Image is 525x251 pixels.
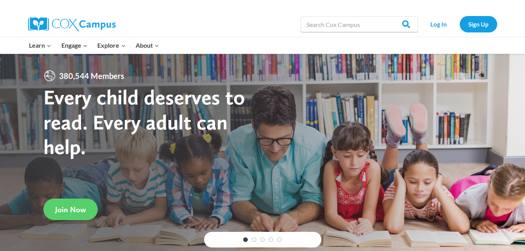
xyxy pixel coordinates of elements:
img: Cox Campus [28,17,116,31]
span: 380,544 Members [56,70,127,82]
span: Engage [61,40,88,50]
span: Join Now [55,205,86,214]
a: 5 [277,237,282,242]
a: 1 [243,237,248,242]
a: Log In [422,16,456,32]
strong: Every child deserves to read. Every adult can help. [43,84,245,159]
a: Join Now [43,199,98,220]
span: About [136,40,159,50]
a: Sign Up [460,16,497,32]
nav: Secondary Navigation [422,16,497,32]
a: 3 [260,237,265,242]
nav: Primary Navigation [24,37,164,54]
span: Explore [97,40,125,50]
span: Learn [29,40,51,50]
a: 4 [269,237,273,242]
input: Search Cox Campus [301,16,418,32]
a: 2 [252,237,256,242]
